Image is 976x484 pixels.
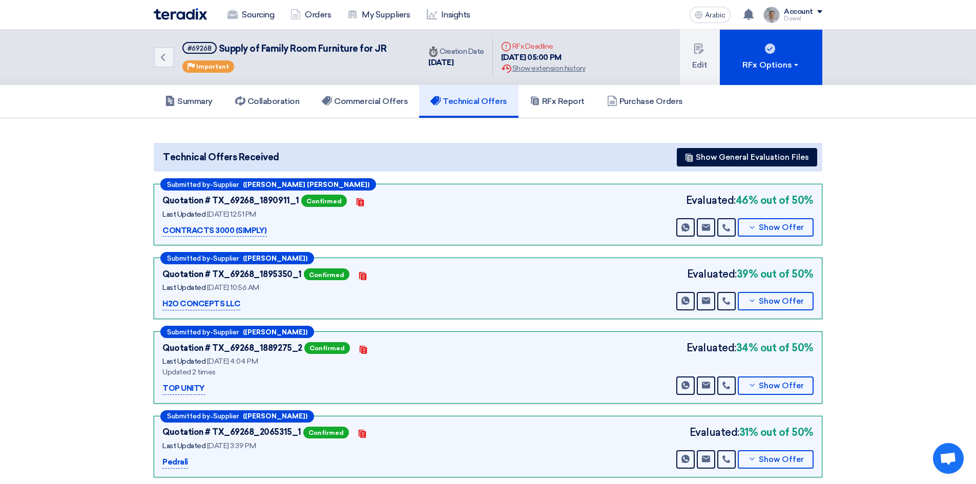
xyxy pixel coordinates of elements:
[339,4,418,26] a: My Suppliers
[210,255,213,262] font: -
[440,47,484,56] font: Creation Date
[736,194,814,206] font: 46% out of 50%
[784,7,813,16] font: Account
[207,210,256,219] font: [DATE] 12:51 PM
[737,268,814,280] font: 39% out of 50%
[305,10,331,19] font: Orders
[163,152,279,163] font: Technical Offers Received
[784,15,801,22] font: Dowel
[242,10,274,19] font: Sourcing
[736,342,814,354] font: 34% out of 50%
[162,427,301,437] font: Quotation # TX_69268_2065315_1
[596,85,694,118] a: Purchase Orders
[419,4,479,26] a: Insights
[167,328,210,336] font: Submitted by
[738,450,814,469] button: Show Offer
[310,85,419,118] a: Commercial Offers
[162,384,205,393] font: TOP UNITY
[705,11,725,19] font: Arabic
[441,10,470,19] font: Insights
[219,43,387,54] font: Supply of Family Room Furniture for JR
[162,269,302,279] font: Quotation # TX_69268_1895350_1
[188,45,212,52] font: #69268
[738,376,814,395] button: Show Offer
[738,218,814,237] button: Show Offer
[213,328,239,336] font: Supplier
[759,297,804,306] font: Show Offer
[247,96,300,106] font: Collaboration
[759,381,804,390] font: Show Offer
[687,342,736,354] font: Evaluated:
[690,7,731,23] button: Arabic
[428,58,453,67] font: [DATE]
[177,96,213,106] font: Summary
[243,181,369,188] font: ([PERSON_NAME] [PERSON_NAME])
[720,30,822,85] button: RFx Options
[419,85,518,118] a: Technical Offers
[518,85,596,118] a: RFx Report
[196,63,229,70] font: Important
[207,357,258,366] font: [DATE] 4:04 PM
[680,30,720,85] button: Edit
[162,357,205,366] font: Last Updated
[282,4,339,26] a: Orders
[512,64,585,73] font: Show extension history
[210,413,213,420] font: -
[742,60,792,70] font: RFx Options
[207,441,256,450] font: [DATE] 3:39 PM
[619,96,683,106] font: Purchase Orders
[690,426,739,438] font: Evaluated:
[162,196,299,205] font: Quotation # TX_69268_1890911_1
[162,368,216,376] font: Updated 2 times
[542,96,585,106] font: RFx Report
[167,255,210,262] font: Submitted by
[167,412,210,420] font: Submitted by
[759,223,804,232] font: Show Offer
[759,455,804,464] font: Show Offer
[210,328,213,336] font: -
[167,181,210,188] font: Submitted by
[692,60,708,70] font: Edit
[738,292,814,310] button: Show Offer
[162,441,205,450] font: Last Updated
[207,283,259,292] font: [DATE] 10:56 AM
[162,226,267,235] font: CONTRACTS 3000 (SIMPLY)
[219,4,282,26] a: Sourcing
[162,283,205,292] font: Last Updated
[763,7,780,23] img: IMG_1753965247717.jpg
[687,268,737,280] font: Evaluated:
[334,96,408,106] font: Commercial Offers
[512,42,553,51] font: RFx Deadline
[306,198,342,205] font: Confirmed
[309,345,345,352] font: Confirmed
[162,343,302,353] font: Quotation # TX_69268_1889275_2
[362,10,410,19] font: My Suppliers
[224,85,311,118] a: Collaboration
[154,8,207,20] img: Teradix logo
[243,255,307,262] font: ([PERSON_NAME])
[501,53,562,62] font: [DATE] 05:00 PM
[243,328,307,336] font: ([PERSON_NAME])
[213,181,239,188] font: Supplier
[213,412,239,420] font: Supplier
[162,457,188,467] font: Pedrali
[308,429,344,436] font: Confirmed
[210,181,213,188] font: -
[677,148,817,166] button: Show General Evaluation Files
[686,194,736,206] font: Evaluated:
[162,210,205,219] font: Last Updated
[154,85,224,118] a: Summary
[309,271,344,278] font: Confirmed
[933,443,964,474] a: Open chat
[443,96,507,106] font: Technical Offers
[696,153,809,162] font: Show General Evaluation Files
[182,42,386,55] h5: Supply of Family Room Furniture for JR
[243,412,307,420] font: ([PERSON_NAME])
[213,255,239,262] font: Supplier
[162,299,240,308] font: H2O CONCEPTS LLC
[739,426,814,438] font: 31% out of 50%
